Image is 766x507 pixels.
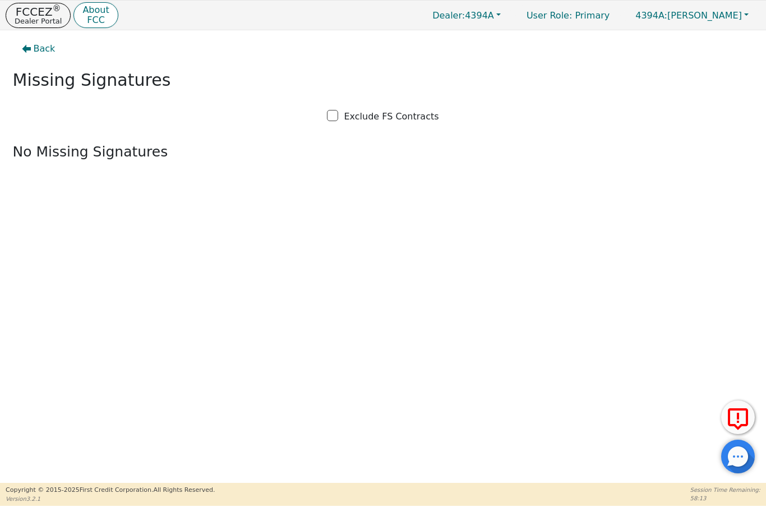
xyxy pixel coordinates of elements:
p: Primary [515,4,621,26]
button: 4394A:[PERSON_NAME] [624,7,760,24]
button: FCCEZ®Dealer Portal [6,3,71,28]
p: No Missing Signatures [13,141,754,163]
p: 58:13 [690,494,760,503]
a: User Role: Primary [515,4,621,26]
sup: ® [53,3,61,13]
p: Exclude FS Contracts [344,110,439,123]
p: About [82,6,109,15]
span: User Role : [527,10,572,21]
button: AboutFCC [73,2,118,29]
span: 4394A: [635,10,667,21]
h2: Missing Signatures [13,70,754,90]
button: Report Error to FCC [721,400,755,434]
span: 4394A [432,10,494,21]
p: FCCEZ [15,6,62,17]
span: Dealer: [432,10,465,21]
p: Dealer Portal [15,17,62,25]
p: FCC [82,16,109,25]
span: Back [34,42,56,56]
p: Copyright © 2015- 2025 First Credit Corporation. [6,486,215,495]
button: Back [13,36,64,62]
span: All Rights Reserved. [153,486,215,494]
button: Dealer:4394A [421,7,513,24]
p: Version 3.2.1 [6,495,215,503]
span: [PERSON_NAME] [635,10,742,21]
p: Session Time Remaining: [690,486,760,494]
